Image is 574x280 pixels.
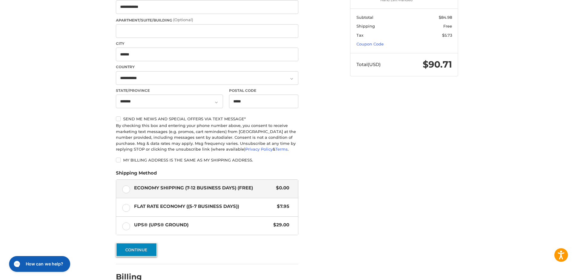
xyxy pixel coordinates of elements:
[134,203,274,210] span: Flat Rate Economy ((5-7 Business Days))
[116,41,298,46] label: City
[442,33,452,38] span: $5.73
[356,62,381,67] span: Total (USD)
[134,222,271,228] span: UPS® (UPS® Ground)
[356,33,363,38] span: Tax
[443,24,452,28] span: Free
[116,170,157,179] legend: Shipping Method
[270,222,289,228] span: $29.00
[274,203,289,210] span: $7.95
[173,17,193,22] small: (Optional)
[116,17,298,23] label: Apartment/Suite/Building
[356,15,373,20] span: Subtotal
[116,123,298,152] div: By checking this box and entering your phone number above, you consent to receive marketing text ...
[116,158,298,162] label: My billing address is the same as my shipping address.
[116,88,223,93] label: State/Province
[439,15,452,20] span: $84.98
[116,64,298,70] label: Country
[356,42,384,46] a: Coupon Code
[134,185,273,192] span: Economy Shipping (7-12 Business Days) (Free)
[356,24,375,28] span: Shipping
[423,59,452,70] span: $90.71
[229,88,299,93] label: Postal Code
[273,185,289,192] span: $0.00
[116,116,298,121] label: Send me news and special offers via text message*
[275,147,288,152] a: Terms
[6,254,72,274] iframe: Gorgias live chat messenger
[116,243,157,257] button: Continue
[245,147,273,152] a: Privacy Policy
